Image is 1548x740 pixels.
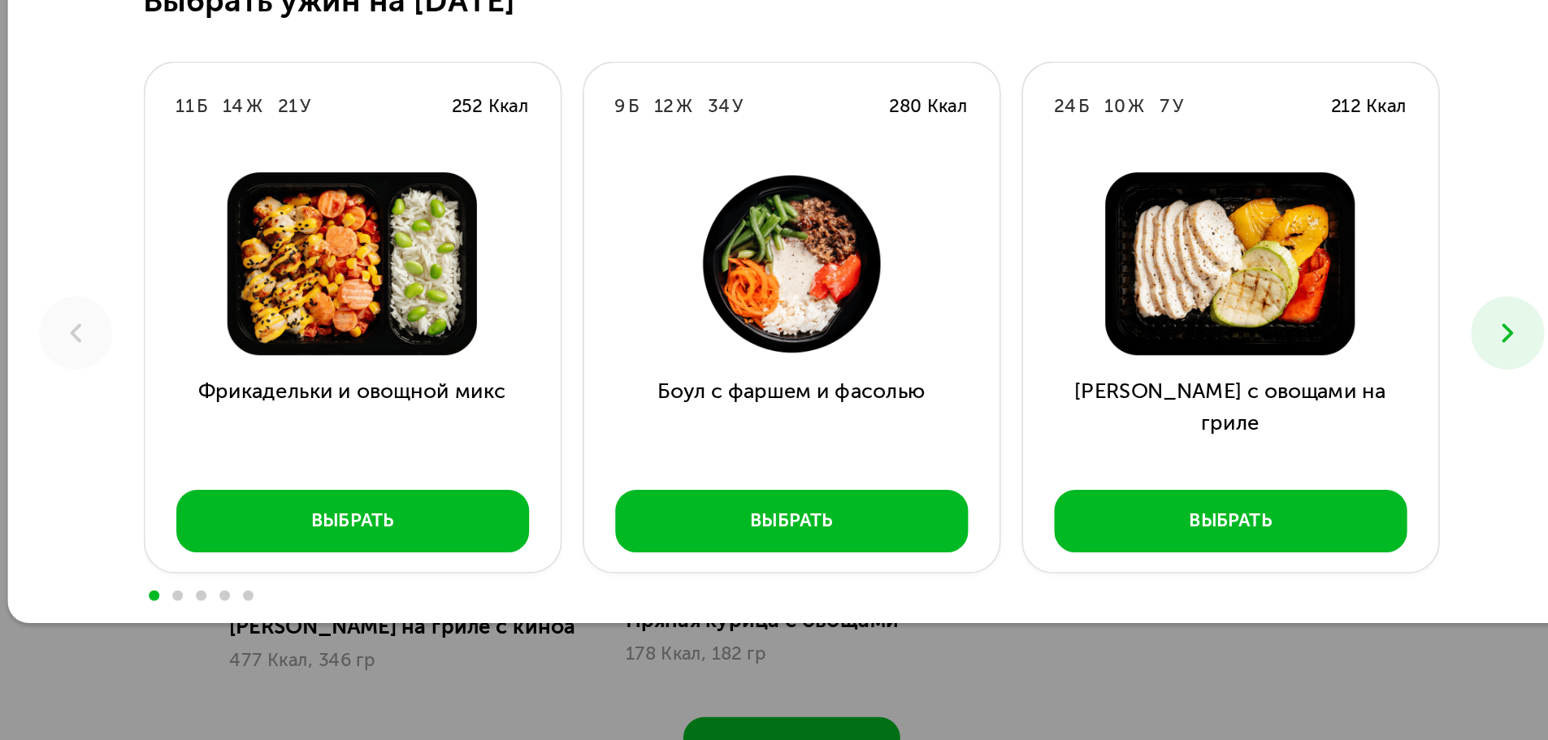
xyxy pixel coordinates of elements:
[689,256,701,272] div: 12
[469,256,475,272] div: У
[703,256,713,272] div: Ж
[938,502,1157,541] button: Выбрать
[931,305,1164,418] img: Курица с овощами на гриле
[835,256,884,272] div: 280 Ккал
[371,187,603,210] h2: Выбрать ужин на [DATE]
[1110,256,1157,272] div: 212 Ккал
[436,256,445,272] div: Ж
[918,431,1177,490] h3: [PERSON_NAME] с овощами на гриле
[984,256,994,272] div: Ж
[938,256,952,272] div: 24
[1012,256,1018,272] div: У
[738,256,744,272] div: У
[1004,256,1010,272] div: 7
[658,305,891,418] img: Боул с фаршем и фасолью
[673,256,679,272] div: Б
[392,256,403,272] div: 11
[665,502,884,541] button: Выбрать
[475,513,527,530] div: Выбрать
[722,256,736,272] div: 34
[1021,513,1073,530] div: Выбрать
[563,256,611,272] div: 252 Ккал
[421,256,434,272] div: 14
[405,256,411,272] div: Б
[953,256,960,272] div: Б
[969,256,982,272] div: 10
[372,431,631,490] h3: Фрикадельки и овощной микс
[455,256,467,272] div: 21
[645,431,904,490] h3: Боул с фаршем и фасолью
[665,256,671,272] div: 9
[385,305,618,418] img: Фрикадельки и овощной микс
[748,513,800,530] div: Выбрать
[392,502,611,541] button: Выбрать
